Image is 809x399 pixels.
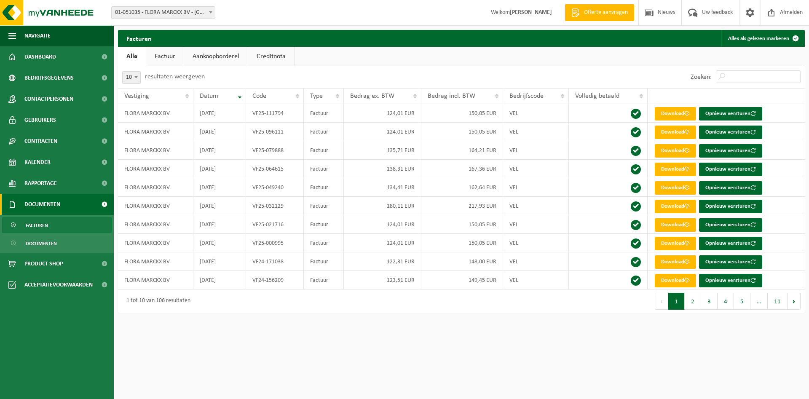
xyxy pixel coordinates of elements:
[421,160,503,178] td: 167,36 EUR
[246,160,304,178] td: VF25-064615
[24,152,51,173] span: Kalender
[24,25,51,46] span: Navigatie
[699,126,762,139] button: Opnieuw versturen
[124,93,149,99] span: Vestiging
[699,237,762,250] button: Opnieuw versturen
[304,271,344,289] td: Factuur
[503,271,569,289] td: VEL
[503,234,569,252] td: VEL
[655,255,696,269] a: Download
[788,293,801,310] button: Next
[718,293,734,310] button: 4
[146,47,184,66] a: Factuur
[118,215,193,234] td: FLORA MARCKX BV
[421,178,503,197] td: 162,64 EUR
[699,107,762,121] button: Opnieuw versturen
[509,93,544,99] span: Bedrijfscode
[24,67,74,88] span: Bedrijfsgegevens
[699,181,762,195] button: Opnieuw versturen
[122,294,190,309] div: 1 tot 10 van 106 resultaten
[246,178,304,197] td: VF25-049240
[304,178,344,197] td: Factuur
[503,215,569,234] td: VEL
[123,72,140,83] span: 10
[118,141,193,160] td: FLORA MARCKX BV
[24,194,60,215] span: Documenten
[122,71,141,84] span: 10
[118,104,193,123] td: FLORA MARCKX BV
[685,293,701,310] button: 2
[118,30,160,46] h2: Facturen
[118,234,193,252] td: FLORA MARCKX BV
[421,123,503,141] td: 150,05 EUR
[655,144,696,158] a: Download
[768,293,788,310] button: 11
[668,293,685,310] button: 1
[699,274,762,287] button: Opnieuw versturen
[111,6,215,19] span: 01-051035 - FLORA MARCKX BV - AALST
[118,178,193,197] td: FLORA MARCKX BV
[24,253,63,274] span: Product Shop
[344,123,421,141] td: 124,01 EUR
[193,178,246,197] td: [DATE]
[503,252,569,271] td: VEL
[4,380,141,399] iframe: chat widget
[252,93,266,99] span: Code
[699,218,762,232] button: Opnieuw versturen
[304,160,344,178] td: Factuur
[118,197,193,215] td: FLORA MARCKX BV
[246,197,304,215] td: VF25-032129
[350,93,394,99] span: Bedrag ex. BTW
[310,93,323,99] span: Type
[193,141,246,160] td: [DATE]
[344,215,421,234] td: 124,01 EUR
[699,255,762,269] button: Opnieuw versturen
[24,46,56,67] span: Dashboard
[344,271,421,289] td: 123,51 EUR
[421,141,503,160] td: 164,21 EUR
[344,252,421,271] td: 122,31 EUR
[503,104,569,123] td: VEL
[721,30,804,47] button: Alles als gelezen markeren
[655,181,696,195] a: Download
[575,93,619,99] span: Volledig betaald
[118,47,146,66] a: Alle
[193,123,246,141] td: [DATE]
[421,197,503,215] td: 217,93 EUR
[304,197,344,215] td: Factuur
[503,197,569,215] td: VEL
[118,160,193,178] td: FLORA MARCKX BV
[344,234,421,252] td: 124,01 EUR
[428,93,475,99] span: Bedrag incl. BTW
[2,217,112,233] a: Facturen
[421,104,503,123] td: 150,05 EUR
[750,293,768,310] span: …
[24,88,73,110] span: Contactpersonen
[503,123,569,141] td: VEL
[118,123,193,141] td: FLORA MARCKX BV
[193,271,246,289] td: [DATE]
[112,7,215,19] span: 01-051035 - FLORA MARCKX BV - AALST
[421,271,503,289] td: 149,45 EUR
[503,141,569,160] td: VEL
[734,293,750,310] button: 5
[691,74,712,80] label: Zoeken:
[655,163,696,176] a: Download
[699,144,762,158] button: Opnieuw versturen
[655,107,696,121] a: Download
[503,160,569,178] td: VEL
[344,160,421,178] td: 138,31 EUR
[193,252,246,271] td: [DATE]
[24,173,57,194] span: Rapportage
[655,218,696,232] a: Download
[26,236,57,252] span: Documenten
[193,215,246,234] td: [DATE]
[193,104,246,123] td: [DATE]
[2,235,112,251] a: Documenten
[655,126,696,139] a: Download
[503,178,569,197] td: VEL
[344,178,421,197] td: 134,41 EUR
[246,104,304,123] td: VF25-111794
[246,215,304,234] td: VF25-021716
[184,47,248,66] a: Aankoopborderel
